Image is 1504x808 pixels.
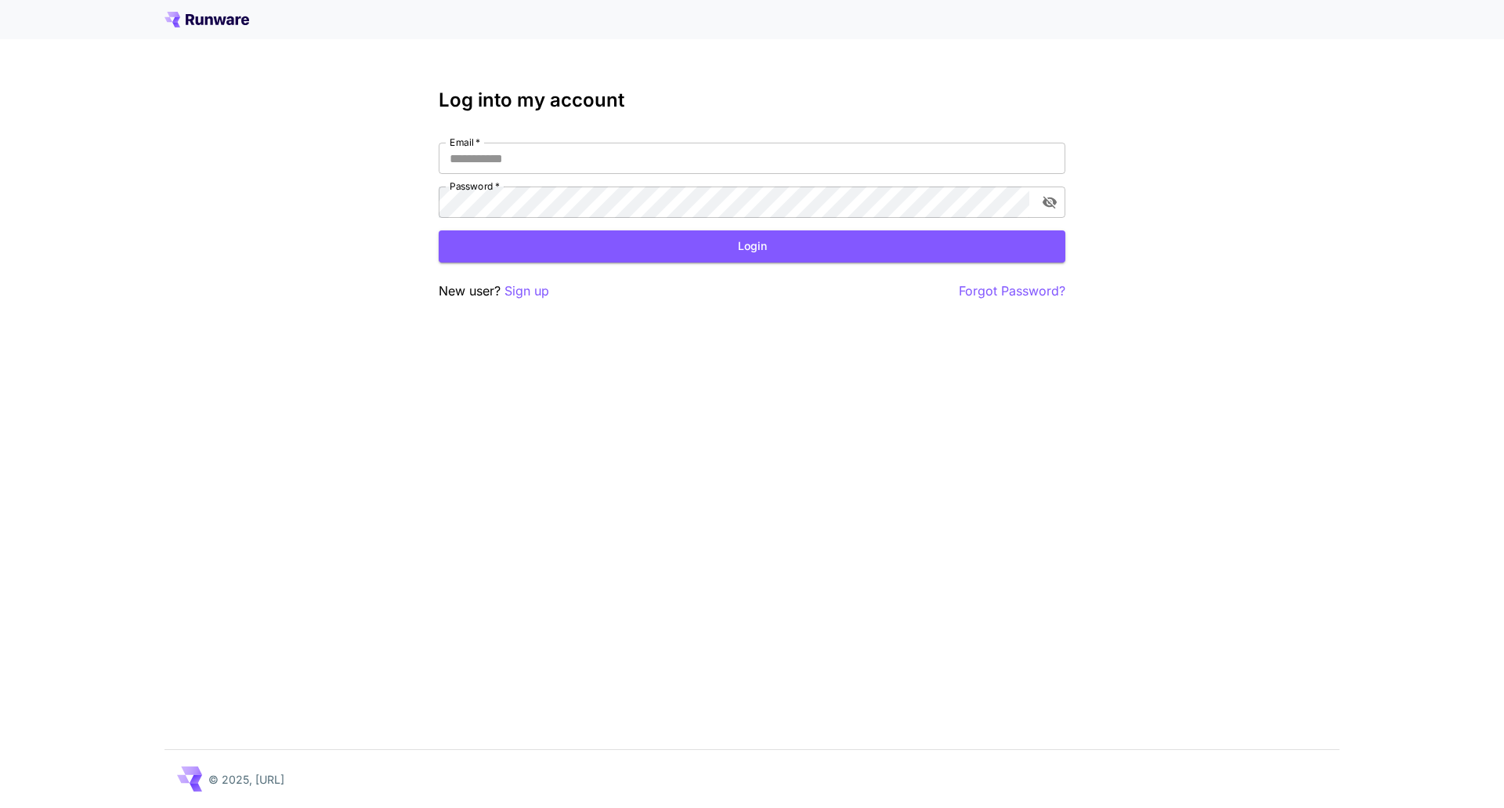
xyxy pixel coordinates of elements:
[208,771,284,788] p: © 2025, [URL]
[504,281,549,301] button: Sign up
[1036,188,1064,216] button: toggle password visibility
[439,281,549,301] p: New user?
[959,281,1065,301] button: Forgot Password?
[450,179,500,193] label: Password
[439,230,1065,263] button: Login
[439,89,1065,111] h3: Log into my account
[450,136,480,149] label: Email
